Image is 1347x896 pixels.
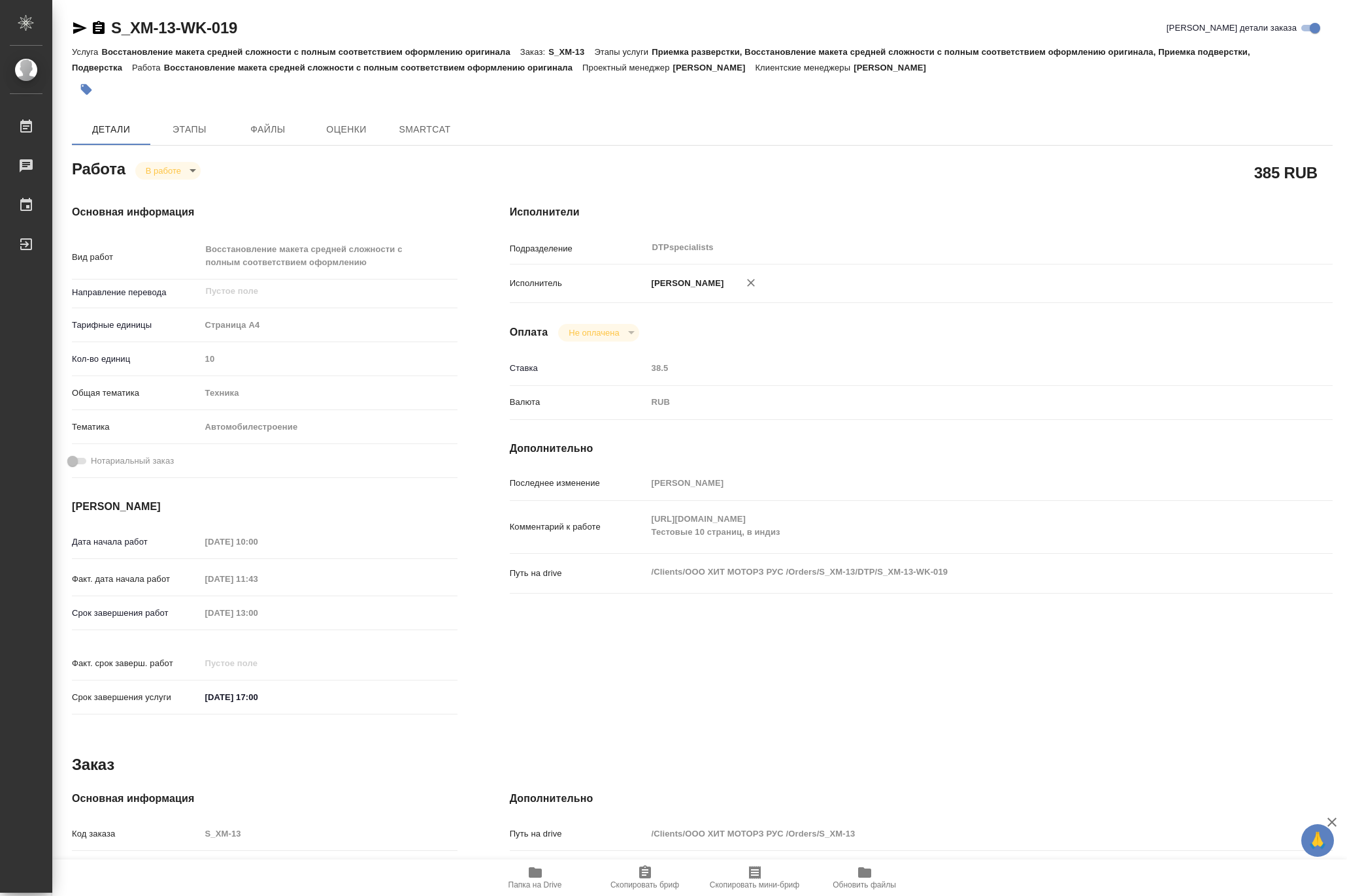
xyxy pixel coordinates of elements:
[72,204,457,220] h4: Основная информация
[647,359,1264,377] input: Пустое поле
[710,880,799,889] span: Скопировать мини-бриф
[72,47,1250,72] p: Приемка разверстки, Восстановление макета средней сложности с полным соответствием оформлению ори...
[72,827,201,840] p: Код заказа
[510,362,647,375] p: Ставка
[72,536,201,549] p: Дата начала работ
[201,349,457,368] input: Пустое поле
[72,387,201,400] p: Общая тематика
[510,520,647,534] p: Комментарий к работе
[135,162,201,180] div: В работе
[1254,161,1318,184] h2: 385 RUB
[510,791,1333,807] h4: Дополнительно
[582,63,673,72] p: Проектный менеджер
[510,477,647,490] p: Последнее изменение
[315,121,378,138] span: Оценки
[72,421,201,434] p: Тематика
[510,441,1333,456] h4: Дополнительно
[72,607,201,620] p: Срок завершения работ
[72,499,457,515] h4: [PERSON_NAME]
[647,858,1264,877] input: Пустое поле
[201,382,457,404] div: Техника
[201,688,315,707] input: ✎ Введи что-нибудь
[510,325,548,340] h4: Оплата
[72,20,88,36] button: Скопировать ссылку для ЯМессенджера
[510,827,647,840] p: Путь на drive
[72,156,125,180] h2: Работа
[72,251,201,264] p: Вид работ
[201,314,457,336] div: Страница А4
[72,319,201,332] p: Тарифные единицы
[737,268,765,297] button: Удалить исполнителя
[91,20,107,36] button: Скопировать ссылку
[1167,22,1297,35] span: [PERSON_NAME] детали заказа
[565,327,623,338] button: Не оплачена
[755,63,854,72] p: Клиентские менеджеры
[72,47,101,57] p: Услуга
[91,455,174,468] span: Нотариальный заказ
[548,47,594,57] p: S_XM-13
[201,603,315,622] input: Пустое поле
[480,859,590,896] button: Папка на Drive
[594,47,652,57] p: Этапы услуги
[647,391,1264,413] div: RUB
[72,75,101,104] button: Добавить тэг
[393,121,456,138] span: SmartCat
[72,691,201,704] p: Срок завершения услуги
[72,657,201,670] p: Факт. срок заверш. работ
[72,754,114,775] h2: Заказ
[72,573,201,586] p: Факт. дата начала работ
[647,824,1264,843] input: Пустое поле
[205,283,427,299] input: Пустое поле
[673,63,756,72] p: [PERSON_NAME]
[72,353,201,366] p: Кол-во единиц
[72,791,457,807] h4: Основная информация
[1301,824,1334,857] button: 🙏
[558,324,639,342] div: В работе
[510,567,647,580] p: Путь на drive
[700,859,810,896] button: Скопировать мини-бриф
[237,121,299,138] span: Файлы
[201,654,315,673] input: Пустое поле
[1306,827,1329,854] span: 🙏
[810,859,920,896] button: Обновить файлы
[610,880,679,889] span: Скопировать бриф
[854,63,936,72] p: [PERSON_NAME]
[508,880,562,889] span: Папка на Drive
[647,508,1264,543] textarea: [URL][DOMAIN_NAME] Тестовые 10 страниц, в индиз
[101,47,520,57] p: Восстановление макета средней сложности с полным соответствием оформлению оригинала
[80,121,142,138] span: Детали
[510,204,1333,220] h4: Исполнители
[833,880,896,889] span: Обновить файлы
[201,858,457,877] input: Пустое поле
[142,165,185,176] button: В работе
[647,561,1264,583] textarea: /Clients/ООО ХИТ МОТОРЗ РУС /Orders/S_XM-13/DTP/S_XM-13-WK-019
[510,396,647,409] p: Валюта
[164,63,582,72] p: Восстановление макета средней сложности с полным соответствием оформлению оригинала
[647,277,724,290] p: [PERSON_NAME]
[201,824,457,843] input: Пустое поле
[158,121,221,138] span: Этапы
[111,19,237,37] a: S_XM-13-WK-019
[132,63,164,72] p: Работа
[201,416,457,438] div: Автомобилестроение
[72,286,201,299] p: Направление перевода
[590,859,700,896] button: Скопировать бриф
[520,47,548,57] p: Заказ:
[201,569,315,588] input: Пустое поле
[510,242,647,255] p: Подразделение
[201,532,315,551] input: Пустое поле
[510,277,647,290] p: Исполнитель
[647,473,1264,492] input: Пустое поле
